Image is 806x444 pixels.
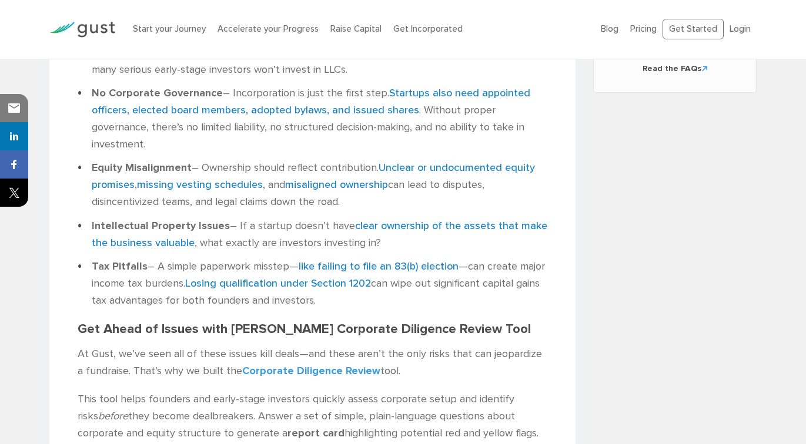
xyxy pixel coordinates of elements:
a: Raise Capital [330,24,382,35]
a: missing vesting schedules [137,179,263,191]
a: misaligned ownership [285,179,388,191]
a: Accelerate your Progress [218,24,319,35]
b: No Corporate Governance [92,87,223,99]
b: Equity Misalignment [92,162,192,174]
img: Gust Logo [49,22,115,38]
a: like failing to file an 83(b) election [299,260,459,273]
b: Intellectual Property Issues [92,220,230,232]
a: clear ownership of the assets that make the business valuable [92,220,547,249]
b: Get Ahead of Issues with [PERSON_NAME] Corporate Diligence Review Tool [78,321,531,337]
a: Login [730,24,751,35]
span: tool. [380,365,400,377]
span: – If a startup doesn’t have , what exactly are investors investing in? [92,220,547,249]
span: before [98,410,128,422]
a: Blog [601,24,618,35]
a: Pricing [630,24,657,35]
span: Read the FAQs [606,63,744,75]
span: – . They offer a well-understood framework for ambitious, equity-financed growth. Many early-stag... [92,12,544,75]
span: they become dealbreakers. Answer a set of simple, plain-language questions about corporate and eq... [78,410,515,439]
b: report card [287,427,345,439]
a: Get Started [663,19,724,40]
span: – Incorporation is just the first step. . Without proper governance, there’s no limited liability... [92,87,530,150]
a: Losing qualification under Section 1202 [185,277,371,290]
a: Corporate Diligence Review [242,365,380,377]
a: Start your Journey [133,24,206,35]
span: This tool helps founders and early-stage investors quickly assess corporate setup and identify risks [78,393,514,422]
span: – A simple paperwork misstep— —can create major income tax burdens. can wipe out significant capi... [92,260,545,307]
b: Tax Pitfalls [92,260,148,273]
span: – Ownership should reflect contribution. , , and can lead to disputes, disincentivized teams, and... [92,162,535,208]
a: Get Incorporated [393,24,463,35]
span: At Gust, we’ve seen all of these issues kill deals—and these aren’t the only risks that can jeopa... [78,348,542,377]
